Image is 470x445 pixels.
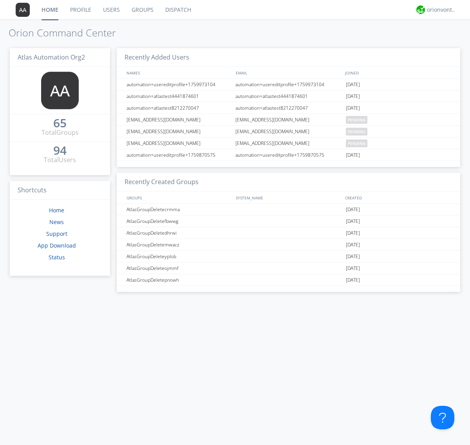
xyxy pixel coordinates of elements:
a: AtlasGroupDeletemwacz[DATE] [117,239,460,251]
a: AtlasGroupDeletefbwwg[DATE] [117,215,460,227]
div: automation+atlastest4441874601 [125,90,233,102]
a: [EMAIL_ADDRESS][DOMAIN_NAME][EMAIL_ADDRESS][DOMAIN_NAME]pending [117,114,460,126]
a: Home [49,206,64,214]
span: [DATE] [346,274,360,286]
span: [DATE] [346,149,360,161]
img: 29d36aed6fa347d5a1537e7736e6aa13 [416,5,425,14]
h3: Shortcuts [10,181,110,200]
div: AtlasGroupDeletecrmma [125,204,233,215]
div: AtlasGroupDeletefbwwg [125,215,233,227]
span: [DATE] [346,90,360,102]
span: [DATE] [346,251,360,262]
a: automation+usereditprofile+1759870575automation+usereditprofile+1759870575[DATE] [117,149,460,161]
a: App Download [38,242,76,249]
div: Total Groups [42,128,79,137]
a: Support [46,230,67,237]
span: [DATE] [346,204,360,215]
span: [DATE] [346,227,360,239]
div: automation+usereditprofile+1759973104 [125,79,233,90]
div: NAMES [125,67,232,78]
span: [DATE] [346,102,360,114]
div: automation+usereditprofile+1759870575 [125,149,233,161]
span: [DATE] [346,215,360,227]
span: Atlas Automation Org2 [18,53,85,62]
span: pending [346,116,367,124]
div: [EMAIL_ADDRESS][DOMAIN_NAME] [233,126,344,137]
a: automation+atlastest8212270047automation+atlastest8212270047[DATE] [117,102,460,114]
div: automation+usereditprofile+1759870575 [233,149,344,161]
div: AtlasGroupDeleteojmmf [125,262,233,274]
a: AtlasGroupDeletedhrwi[DATE] [117,227,460,239]
span: [DATE] [346,239,360,251]
a: [EMAIL_ADDRESS][DOMAIN_NAME][EMAIL_ADDRESS][DOMAIN_NAME]pending [117,126,460,137]
div: [EMAIL_ADDRESS][DOMAIN_NAME] [125,137,233,149]
img: 373638.png [41,72,79,109]
div: EMAIL [234,67,343,78]
img: 373638.png [16,3,30,17]
a: News [49,218,64,226]
h3: Recently Created Groups [117,173,460,192]
a: AtlasGroupDeleteyplob[DATE] [117,251,460,262]
div: automation+atlastest4441874601 [233,90,344,102]
a: [EMAIL_ADDRESS][DOMAIN_NAME][EMAIL_ADDRESS][DOMAIN_NAME]pending [117,137,460,149]
div: JOINED [343,67,453,78]
a: AtlasGroupDeletecrmma[DATE] [117,204,460,215]
div: automation+atlastest8212270047 [233,102,344,114]
div: SYSTEM_NAME [234,192,343,203]
span: pending [346,139,367,147]
div: AtlasGroupDeletedhrwi [125,227,233,239]
div: AtlasGroupDeleteyplob [125,251,233,262]
h3: Recently Added Users [117,48,460,67]
div: AtlasGroupDeletemwacz [125,239,233,250]
div: Total Users [44,156,76,165]
a: AtlasGroupDeletepnowh[DATE] [117,274,460,286]
div: CREATED [343,192,453,203]
div: [EMAIL_ADDRESS][DOMAIN_NAME] [233,114,344,125]
div: [EMAIL_ADDRESS][DOMAIN_NAME] [233,137,344,149]
div: automation+usereditprofile+1759973104 [233,79,344,90]
a: automation+atlastest4441874601automation+atlastest4441874601[DATE] [117,90,460,102]
span: [DATE] [346,262,360,274]
a: 94 [53,147,67,156]
iframe: Toggle Customer Support [431,406,454,429]
span: [DATE] [346,79,360,90]
div: AtlasGroupDeletepnowh [125,274,233,286]
div: GROUPS [125,192,232,203]
div: [EMAIL_ADDRESS][DOMAIN_NAME] [125,114,233,125]
a: Status [49,253,65,261]
a: AtlasGroupDeleteojmmf[DATE] [117,262,460,274]
div: 94 [53,147,67,154]
div: orionvontas+atlas+automation+org2 [427,6,456,14]
span: pending [346,128,367,136]
div: automation+atlastest8212270047 [125,102,233,114]
a: automation+usereditprofile+1759973104automation+usereditprofile+1759973104[DATE] [117,79,460,90]
a: 65 [53,119,67,128]
div: 65 [53,119,67,127]
div: [EMAIL_ADDRESS][DOMAIN_NAME] [125,126,233,137]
